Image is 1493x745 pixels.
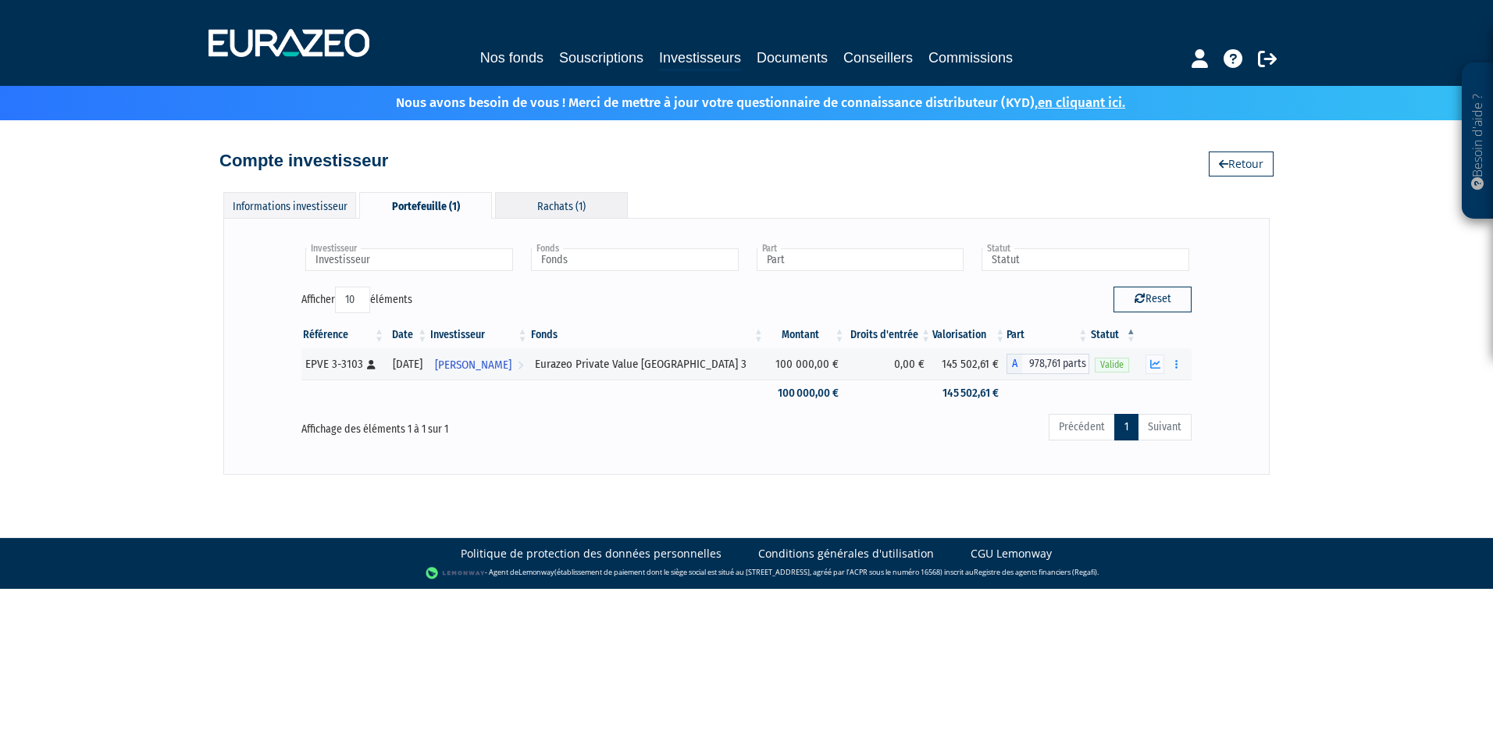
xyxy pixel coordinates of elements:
th: Date: activer pour trier la colonne par ordre croissant [386,322,429,348]
span: A [1007,354,1022,374]
div: A - Eurazeo Private Value Europe 3 [1007,354,1089,374]
a: en cliquant ici. [1038,94,1125,111]
img: 1732889491-logotype_eurazeo_blanc_rvb.png [208,29,369,57]
select: Afficheréléments [335,287,370,313]
a: Nos fonds [480,47,543,69]
label: Afficher éléments [301,287,412,313]
td: 100 000,00 € [765,380,846,407]
span: [PERSON_NAME] [435,351,511,380]
a: 1 [1114,414,1138,440]
td: 0,00 € [846,348,932,380]
span: 978,761 parts [1022,354,1089,374]
a: CGU Lemonway [971,546,1052,561]
p: Besoin d'aide ? [1469,71,1487,212]
p: Nous avons besoin de vous ! Merci de mettre à jour votre questionnaire de connaissance distribute... [351,90,1125,112]
div: Rachats (1) [495,192,628,218]
div: Informations investisseur [223,192,356,218]
th: Part: activer pour trier la colonne par ordre croissant [1007,322,1089,348]
i: Voir l'investisseur [518,351,523,380]
th: Statut : activer pour trier la colonne par ordre d&eacute;croissant [1089,322,1138,348]
a: Conseillers [843,47,913,69]
th: Investisseur: activer pour trier la colonne par ordre croissant [429,322,529,348]
i: [Français] Personne physique [367,360,376,369]
th: Référence : activer pour trier la colonne par ordre croissant [301,322,386,348]
div: EPVE 3-3103 [305,356,380,372]
a: Lemonway [518,567,554,577]
th: Valorisation: activer pour trier la colonne par ordre croissant [932,322,1007,348]
div: [DATE] [391,356,423,372]
a: Souscriptions [559,47,643,69]
div: - Agent de (établissement de paiement dont le siège social est situé au [STREET_ADDRESS], agréé p... [16,565,1477,581]
button: Reset [1114,287,1192,312]
a: Investisseurs [659,47,741,71]
span: Valide [1095,358,1129,372]
td: 100 000,00 € [765,348,846,380]
div: Affichage des éléments 1 à 1 sur 1 [301,412,659,437]
th: Fonds: activer pour trier la colonne par ordre croissant [529,322,765,348]
div: Portefeuille (1) [359,192,492,219]
a: Retour [1209,151,1274,176]
td: 145 502,61 € [932,380,1007,407]
a: Documents [757,47,828,69]
th: Montant: activer pour trier la colonne par ordre croissant [765,322,846,348]
a: [PERSON_NAME] [429,348,529,380]
a: Conditions générales d'utilisation [758,546,934,561]
h4: Compte investisseur [219,151,388,170]
a: Politique de protection des données personnelles [461,546,722,561]
a: Commissions [928,47,1013,69]
div: Eurazeo Private Value [GEOGRAPHIC_DATA] 3 [535,356,760,372]
a: Registre des agents financiers (Regafi) [974,567,1097,577]
td: 145 502,61 € [932,348,1007,380]
img: logo-lemonway.png [426,565,486,581]
th: Droits d'entrée: activer pour trier la colonne par ordre croissant [846,322,932,348]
